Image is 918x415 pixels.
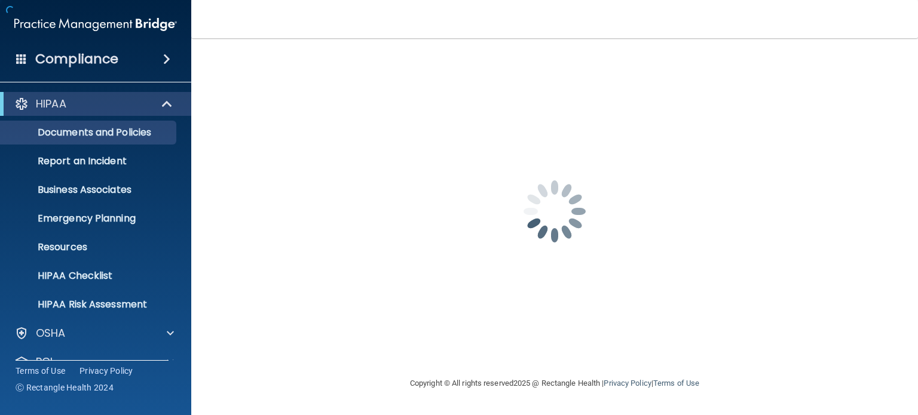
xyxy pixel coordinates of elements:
[8,241,171,253] p: Resources
[604,379,651,388] a: Privacy Policy
[495,152,614,271] img: spinner.e123f6fc.gif
[79,365,133,377] a: Privacy Policy
[16,365,65,377] a: Terms of Use
[14,13,177,36] img: PMB logo
[14,326,174,340] a: OSHA
[8,213,171,225] p: Emergency Planning
[653,379,699,388] a: Terms of Use
[36,326,66,340] p: OSHA
[14,355,174,369] a: PCI
[36,97,66,111] p: HIPAA
[16,382,114,394] span: Ⓒ Rectangle Health 2024
[14,97,173,111] a: HIPAA
[8,184,171,196] p: Business Associates
[8,127,171,139] p: Documents and Policies
[8,155,171,167] p: Report an Incident
[8,270,171,282] p: HIPAA Checklist
[8,299,171,311] p: HIPAA Risk Assessment
[36,355,53,369] p: PCI
[336,364,773,402] div: Copyright © All rights reserved 2025 @ Rectangle Health | |
[35,51,118,67] h4: Compliance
